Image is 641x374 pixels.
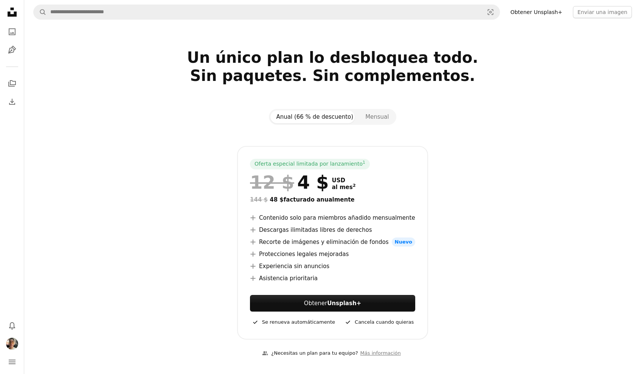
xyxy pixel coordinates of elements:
button: Mensual [359,110,395,123]
sup: 1 [363,160,365,164]
button: Notificaciones [5,318,20,333]
a: Inicio — Unsplash [5,5,20,21]
div: Cancela cuando quieras [344,318,414,327]
button: Anual (66 % de descuento) [270,110,360,123]
li: Protecciones legales mejoradas [250,250,415,259]
a: Fotos [5,24,20,39]
a: Historial de descargas [5,94,20,109]
li: Asistencia prioritaria [250,274,415,283]
a: Más información [358,347,403,360]
li: Contenido solo para miembros añadido mensualmente [250,213,415,222]
span: USD [332,177,355,184]
li: Experiencia sin anuncios [250,262,415,271]
img: Avatar del usuario Juan Cervantes Padilla [6,338,18,350]
a: 2 [351,184,357,191]
a: Obtener Unsplash+ [506,6,567,18]
button: Perfil [5,336,20,351]
a: Colecciones [5,76,20,91]
span: Nuevo [392,237,415,247]
button: Buscar en Unsplash [34,5,47,19]
div: ¿Necesitas un plan para tu equipo? [262,349,358,357]
a: Ilustraciones [5,42,20,57]
div: Oferta especial limitada por lanzamiento [250,159,370,169]
h2: Un único plan lo desbloquea todo. Sin paquetes. Sin complementos. [89,48,576,103]
span: 12 $ [250,172,294,192]
span: al mes [332,184,355,191]
button: Enviar una imagen [573,6,632,18]
li: Recorte de imágenes y eliminación de fondos [250,237,415,247]
div: 4 $ [250,172,329,192]
div: Se renueva automáticamente [251,318,335,327]
form: Encuentra imágenes en todo el sitio [33,5,500,20]
a: 1 [361,160,367,168]
a: ObtenerUnsplash+ [250,295,415,312]
button: Menú [5,354,20,369]
strong: Unsplash+ [327,300,361,307]
div: 48 $ facturado anualmente [250,195,415,204]
span: 144 $ [250,196,268,203]
button: Búsqueda visual [481,5,500,19]
li: Descargas ilimitadas libres de derechos [250,225,415,234]
sup: 2 [353,183,356,188]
